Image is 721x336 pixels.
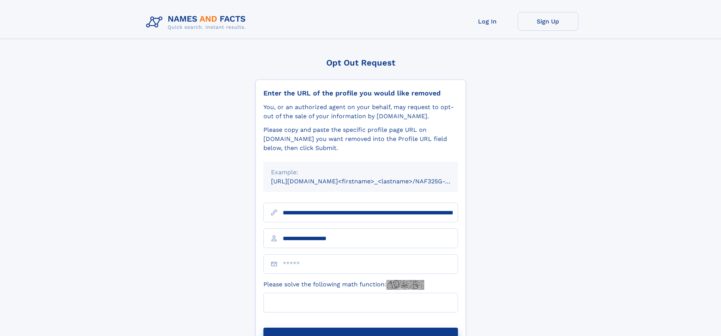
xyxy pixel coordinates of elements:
[271,178,472,185] small: [URL][DOMAIN_NAME]<firstname>_<lastname>/NAF325G-xxxxxxxx
[263,89,458,97] div: Enter the URL of the profile you would like removed
[263,280,424,290] label: Please solve the following math function:
[518,12,578,31] a: Sign Up
[271,168,450,177] div: Example:
[263,125,458,153] div: Please copy and paste the specific profile page URL on [DOMAIN_NAME] you want removed into the Pr...
[143,12,252,33] img: Logo Names and Facts
[457,12,518,31] a: Log In
[263,103,458,121] div: You, or an authorized agent on your behalf, may request to opt-out of the sale of your informatio...
[255,58,466,67] div: Opt Out Request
